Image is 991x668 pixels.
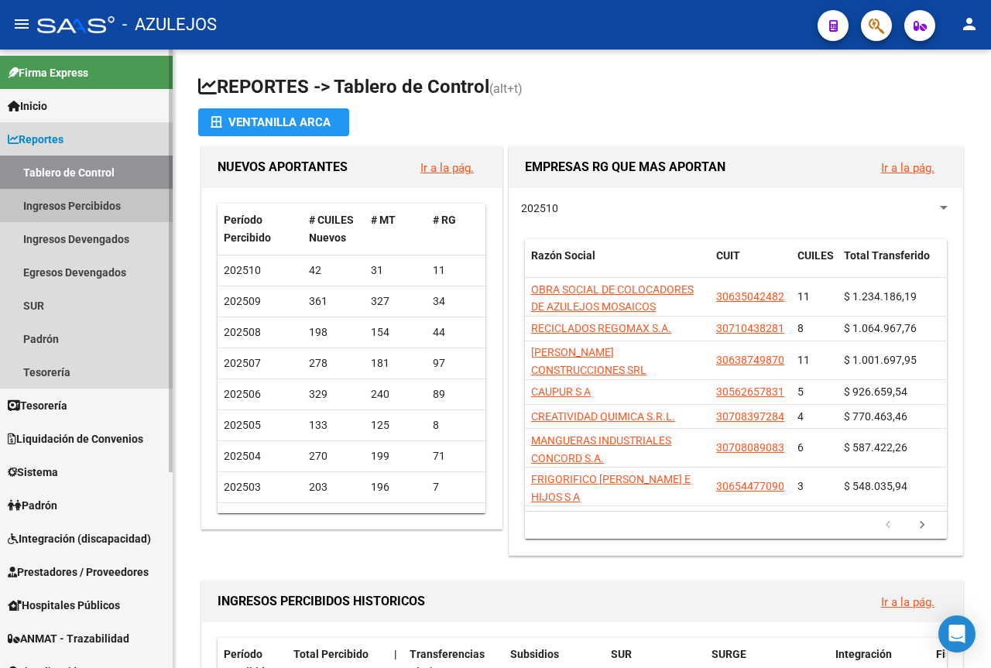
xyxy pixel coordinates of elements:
a: Ir a la pág. [881,161,934,175]
span: Integración [835,648,892,660]
div: 327 [371,293,420,310]
span: # CUILES Nuevos [309,214,354,244]
mat-icon: menu [12,15,31,33]
span: Integración (discapacidad) [8,530,151,547]
span: [PERSON_NAME] CONSTRUCCIONES SRL [531,346,646,376]
h1: REPORTES -> Tablero de Control [198,74,966,101]
span: SURGE [712,648,746,660]
a: go to next page [907,517,937,534]
span: 30654477090 [716,480,784,492]
div: 203 [309,478,358,496]
span: 5 [797,385,804,398]
span: Firma Express [8,64,88,81]
span: RECICLADOS REGOMAX S.A. [531,322,671,334]
div: 154 [371,324,420,341]
span: CREATIVIDAD QUIMICA S.R.L. [531,410,675,423]
span: 8 [797,322,804,334]
span: | [394,648,397,660]
div: 71 [433,447,482,465]
button: Ir a la pág. [869,153,947,182]
div: 8 [433,416,482,434]
span: 11 [797,354,810,366]
div: 270 [309,447,358,465]
span: NUEVOS APORTANTES [218,159,348,174]
button: Ir a la pág. [408,153,486,182]
span: (alt+t) [489,81,523,96]
a: Ir a la pág. [881,595,934,609]
div: Ventanilla ARCA [211,108,337,136]
span: Razón Social [531,249,595,262]
span: CAUPUR S A [531,385,591,398]
span: # MT [371,214,396,226]
span: 202503 [224,481,261,493]
span: OBRA SOCIAL DE COLOCADORES DE AZULEJOS MOSAICOS GRANITEROS LUSTRADORES Y POCELA [531,283,694,348]
div: 42 [309,262,358,279]
span: 30708089083 [716,441,784,454]
div: Open Intercom Messenger [938,615,976,653]
span: $ 1.064.967,76 [844,322,917,334]
span: 202509 [224,295,261,307]
datatable-header-cell: Razón Social [525,239,710,290]
span: 202502 [224,512,261,524]
span: $ 587.422,26 [844,441,907,454]
div: 196 [371,478,420,496]
span: 202504 [224,450,261,462]
div: 198 [309,324,358,341]
span: Liquidación de Convenios [8,430,143,447]
span: 11 [797,290,810,303]
span: 4 [797,410,804,423]
span: 202510 [521,202,558,214]
span: MANGUERAS INDUSTRIALES CONCORD S.A. [531,434,671,464]
div: 278 [309,355,358,372]
datatable-header-cell: Período Percibido [218,204,303,255]
span: SUR [611,648,632,660]
span: 30710438281 [716,322,784,334]
span: Reportes [8,131,63,148]
div: 44 [433,324,482,341]
datatable-header-cell: CUILES [791,239,838,290]
span: $ 1.234.186,19 [844,290,917,303]
span: $ 926.659,54 [844,385,907,398]
span: 30708397284 [716,410,784,423]
span: CUILES [797,249,834,262]
button: Ventanilla ARCA [198,108,349,136]
span: 30562657831 [716,385,784,398]
span: $ 548.035,94 [844,480,907,492]
span: CUIT [716,249,740,262]
datatable-header-cell: CUIT [710,239,791,290]
div: 125 [371,416,420,434]
span: 202508 [224,326,261,338]
div: 181 [371,355,420,372]
span: Período Percibido [224,214,271,244]
div: 97 [433,355,482,372]
span: - AZULEJOS [122,8,217,42]
div: 3 [433,509,482,527]
datatable-header-cell: Total Transferido [838,239,946,290]
span: Sistema [8,464,58,481]
a: go to previous page [873,517,903,534]
span: $ 770.463,46 [844,410,907,423]
div: 133 [309,416,358,434]
span: Padrón [8,497,57,514]
span: 202506 [224,388,261,400]
div: 240 [371,385,420,403]
span: INGRESOS PERCIBIDOS HISTORICOS [218,594,425,608]
span: 202507 [224,357,261,369]
div: 11 [433,262,482,279]
a: Ir a la pág. [420,161,474,175]
div: 3 [309,509,358,527]
span: Subsidios [510,648,559,660]
span: Hospitales Públicos [8,597,120,614]
span: Inicio [8,98,47,115]
span: 202510 [224,264,261,276]
span: 3 [797,480,804,492]
span: # RG [433,214,456,226]
div: 329 [309,385,358,403]
span: ANMAT - Trazabilidad [8,630,129,647]
div: 361 [309,293,358,310]
span: Tesorería [8,397,67,414]
span: 30635042482 [716,290,784,303]
div: 0 [371,509,420,527]
span: Total Transferido [844,249,930,262]
div: 199 [371,447,420,465]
